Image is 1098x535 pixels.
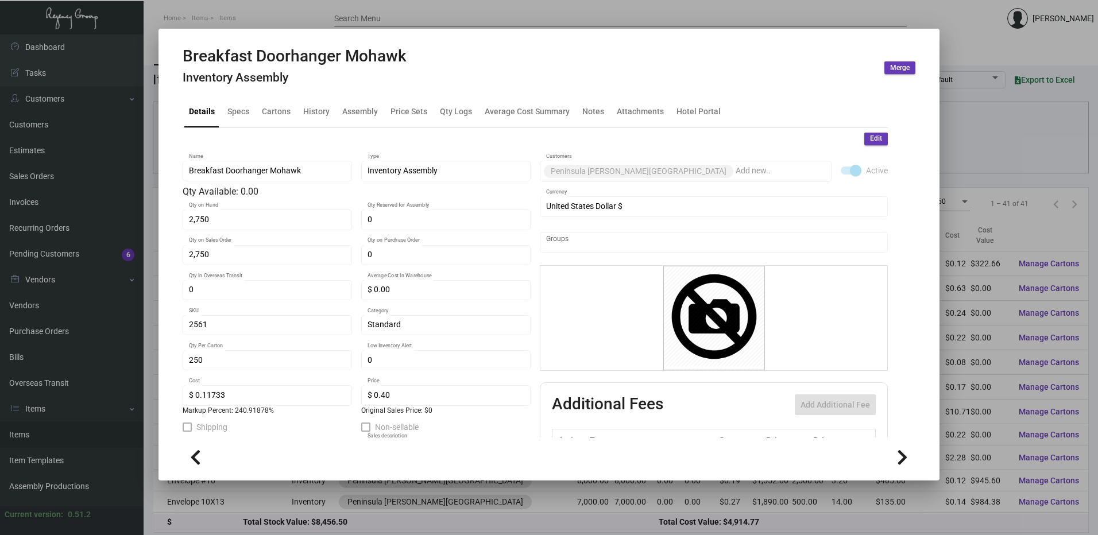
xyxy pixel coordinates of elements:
[5,509,63,521] div: Current version:
[544,165,733,178] mat-chip: Peninsula [PERSON_NAME][GEOGRAPHIC_DATA]
[227,106,249,118] div: Specs
[183,185,531,199] div: Qty Available: 0.00
[587,429,716,449] th: Type
[795,394,876,415] button: Add Additional Fee
[617,106,664,118] div: Attachments
[870,134,882,144] span: Edit
[391,106,427,118] div: Price Sets
[262,106,291,118] div: Cartons
[676,106,721,118] div: Hotel Portal
[810,429,862,449] th: Price type
[801,400,870,409] span: Add Additional Fee
[552,394,663,415] h2: Additional Fees
[736,166,826,176] input: Add new..
[716,429,763,449] th: Cost
[189,106,215,118] div: Details
[183,46,407,66] h2: Breakfast Doorhanger Mohawk
[303,106,330,118] div: History
[68,509,91,521] div: 0.51.2
[183,71,407,85] h4: Inventory Assembly
[582,106,604,118] div: Notes
[440,106,472,118] div: Qty Logs
[890,63,910,73] span: Merge
[196,420,227,434] span: Shipping
[342,106,378,118] div: Assembly
[763,429,810,449] th: Price
[552,429,587,449] th: Active
[884,61,915,74] button: Merge
[866,164,888,177] span: Active
[375,420,419,434] span: Non-sellable
[485,106,570,118] div: Average Cost Summary
[546,238,882,247] input: Add new..
[864,133,888,145] button: Edit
